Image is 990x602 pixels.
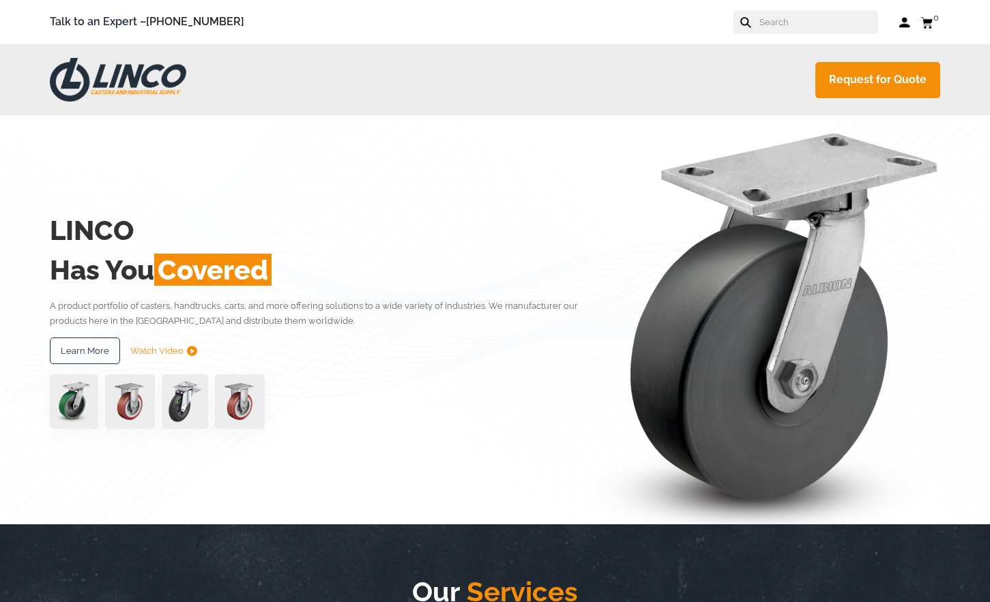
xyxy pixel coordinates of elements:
[50,374,98,429] img: pn3orx8a-94725-1-1-.png
[50,299,583,328] p: A product portfolio of casters, handtrucks, carts, and more offering solutions to a wide variety ...
[146,15,244,28] a: [PHONE_NUMBER]
[50,13,244,31] span: Talk to an Expert –
[50,337,120,365] a: Learn More
[899,16,910,29] a: Log in
[50,58,186,102] img: LINCO CASTERS & INDUSTRIAL SUPPLY
[50,211,583,250] h2: LINCO
[105,374,155,429] img: capture-59611-removebg-preview-1.png
[154,254,272,286] span: Covered
[920,14,940,31] a: 0
[162,374,208,429] img: lvwpp200rst849959jpg-30522-removebg-preview-1.png
[215,374,265,429] img: capture-59611-removebg-preview-1.png
[815,62,940,98] a: Request for Quote
[933,12,939,22] span: 0
[585,115,940,524] img: linco_caster
[50,250,583,290] h2: Has You
[187,346,197,356] img: subtract.png
[758,10,878,34] input: Search
[130,337,197,365] a: Watch Video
